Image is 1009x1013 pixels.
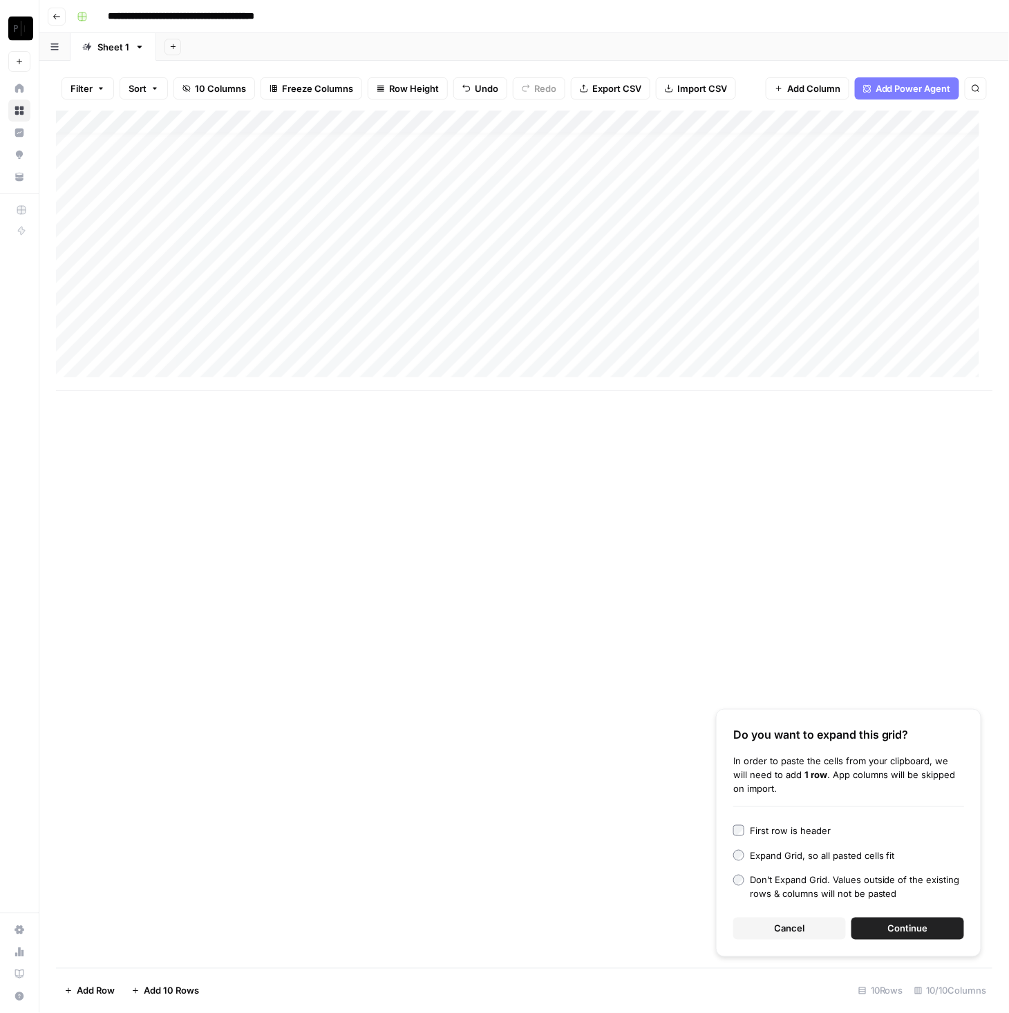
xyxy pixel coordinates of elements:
button: Workspace: External Partners [8,11,30,46]
button: Row Height [368,77,448,100]
div: Expand Grid, so all pasted cells fit [750,849,895,862]
button: Undo [453,77,507,100]
button: Help + Support [8,985,30,1007]
a: Insights [8,122,30,144]
img: External Partners Logo [8,16,33,41]
a: Home [8,77,30,100]
span: Add 10 Rows [144,984,199,998]
button: Filter [62,77,114,100]
div: Do you want to expand this grid? [733,726,964,743]
button: Freeze Columns [261,77,362,100]
span: Row Height [389,82,439,95]
input: Expand Grid, so all pasted cells fit [733,850,744,861]
div: Sheet 1 [97,40,129,54]
a: Learning Hub [8,963,30,985]
div: In order to paste the cells from your clipboard, we will need to add . App columns will be skippe... [733,754,964,795]
span: Redo [534,82,556,95]
button: Sort [120,77,168,100]
button: Add Power Agent [855,77,959,100]
a: Your Data [8,166,30,188]
a: Opportunities [8,144,30,166]
a: Sheet 1 [70,33,156,61]
div: 10 Rows [853,980,909,1002]
span: Cancel [775,922,805,936]
button: Add 10 Rows [123,980,207,1002]
b: 1 row [804,769,827,780]
span: Import CSV [677,82,727,95]
button: Export CSV [571,77,650,100]
span: Add Power Agent [876,82,951,95]
button: Add Row [56,980,123,1002]
span: Sort [129,82,147,95]
span: Continue [888,922,928,936]
span: Undo [475,82,498,95]
a: Settings [8,919,30,941]
a: Browse [8,100,30,122]
span: Add Column [787,82,840,95]
div: First row is header [750,824,831,837]
button: Add Column [766,77,849,100]
button: Cancel [733,918,846,940]
button: Redo [513,77,565,100]
div: Don’t Expand Grid. Values outside of the existing rows & columns will not be pasted [750,873,964,901]
input: First row is header [733,825,744,836]
button: Import CSV [656,77,736,100]
span: Filter [70,82,93,95]
button: 10 Columns [173,77,255,100]
span: Export CSV [592,82,641,95]
a: Usage [8,941,30,963]
span: 10 Columns [195,82,246,95]
button: Continue [851,918,964,940]
span: Freeze Columns [282,82,353,95]
input: Don’t Expand Grid. Values outside of the existing rows & columns will not be pasted [733,875,744,886]
span: Add Row [77,984,115,998]
div: 10/10 Columns [909,980,992,1002]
